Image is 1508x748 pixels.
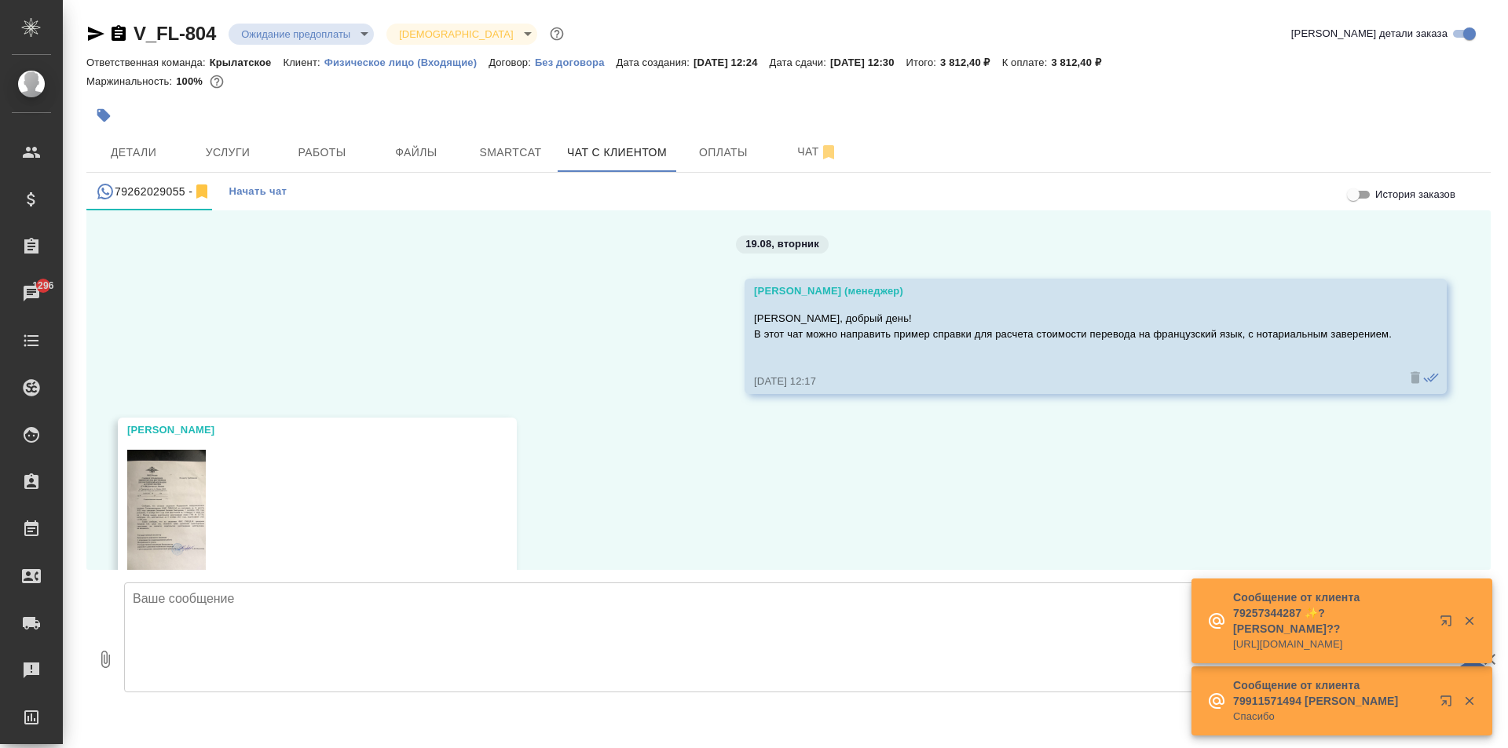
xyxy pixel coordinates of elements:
[686,143,761,162] span: Оплаты
[473,143,548,162] span: Smartcat
[1291,26,1448,42] span: [PERSON_NAME] детали заказа
[4,274,59,313] a: 1296
[23,278,63,294] span: 1296
[1051,57,1113,68] p: 3 812,40 ₽
[1002,57,1052,68] p: К оплате:
[283,57,324,68] p: Клиент:
[819,143,838,162] svg: Отписаться
[229,24,374,45] div: Ожидание предоплаты
[236,27,355,41] button: Ожидание предоплаты
[1375,187,1455,203] span: История заказов
[1233,677,1429,709] p: Сообщение от клиента 79911571494 [PERSON_NAME]
[770,57,830,68] p: Дата сдачи:
[754,374,1392,389] div: [DATE] 12:17
[617,57,694,68] p: Дата создания:
[134,23,216,44] a: V_FL-804
[754,311,1392,342] p: [PERSON_NAME], добрый день! В этот чат можно направить пример справки для расчета стоимости перев...
[86,24,105,43] button: Скопировать ссылку для ЯМессенджера
[207,71,227,92] button: 0.00 RUB;
[96,143,171,162] span: Детали
[284,143,360,162] span: Работы
[1233,637,1429,652] p: [URL][DOMAIN_NAME]
[221,173,295,210] button: Начать чат
[86,98,121,133] button: Добавить тэг
[229,183,287,201] span: Начать чат
[324,55,489,68] a: Физическое лицо (Входящие)
[176,75,207,87] p: 100%
[906,57,940,68] p: Итого:
[127,422,462,438] div: [PERSON_NAME]
[489,57,535,68] p: Договор:
[386,24,536,45] div: Ожидание предоплаты
[754,283,1392,299] div: [PERSON_NAME] (менеджер)
[780,142,855,162] span: Чат
[940,57,1002,68] p: 3 812,40 ₽
[535,55,617,68] a: Без договора
[127,450,206,589] img: Thumbnail
[192,182,211,201] svg: Отписаться
[86,173,1491,210] div: simple tabs example
[567,143,667,162] span: Чат с клиентом
[86,75,176,87] p: Маржинальность:
[1430,685,1468,723] button: Открыть в новой вкладке
[1233,589,1429,637] p: Сообщение от клиента 79257344287 ✨?[PERSON_NAME]??
[190,143,265,162] span: Услуги
[1430,605,1468,643] button: Открыть в новой вкладке
[1453,614,1485,628] button: Закрыть
[830,57,906,68] p: [DATE] 12:30
[324,57,489,68] p: Физическое лицо (Входящие)
[547,24,567,44] button: Доп статусы указывают на важность/срочность заказа
[394,27,518,41] button: [DEMOGRAPHIC_DATA]
[86,57,210,68] p: Ответственная команда:
[109,24,128,43] button: Скопировать ссылку
[210,57,284,68] p: Крылатское
[694,57,770,68] p: [DATE] 12:24
[535,57,617,68] p: Без договора
[1233,709,1429,724] p: Спасибо
[1453,694,1485,708] button: Закрыть
[379,143,454,162] span: Файлы
[745,236,819,252] p: 19.08, вторник
[96,182,211,202] div: 79262029055 (Евгения) - (undefined)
